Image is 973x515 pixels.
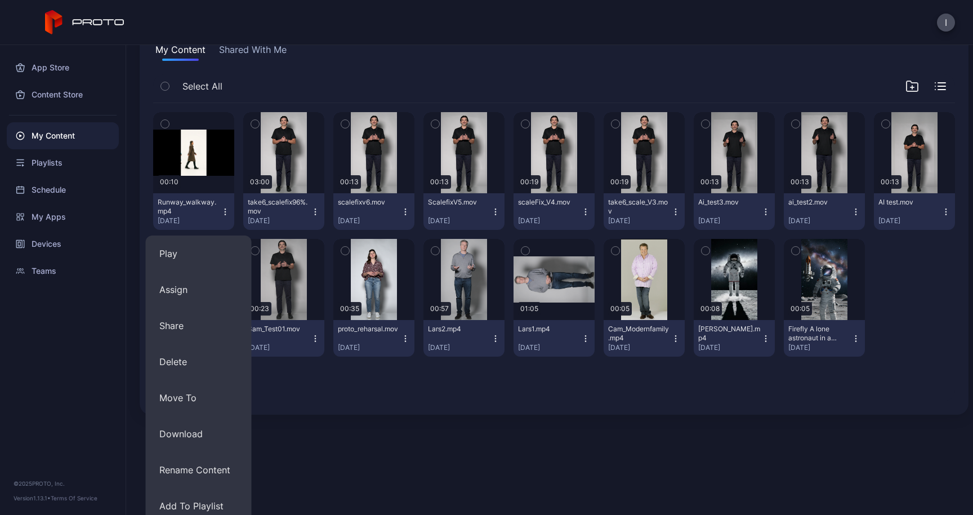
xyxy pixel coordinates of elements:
button: Runway_walkway.mp4[DATE] [153,193,234,230]
a: Teams [7,257,119,285]
div: [DATE] [428,343,491,352]
button: [PERSON_NAME].mp4[DATE] [694,320,775,357]
button: Assign [146,272,252,308]
button: Download [146,416,252,452]
div: [DATE] [248,343,311,352]
button: Lars2.mp4[DATE] [423,320,505,357]
button: Lars1.mp4[DATE] [514,320,595,357]
a: Content Store [7,81,119,108]
div: proto_reharsal.mov [338,325,400,334]
div: Lars1.mp4 [518,325,580,334]
div: [DATE] [608,216,671,225]
div: take6_scale_V3.mov [608,198,670,216]
button: AI test.mov[DATE] [874,193,955,230]
div: Cam_Modernfamily.mp4 [608,325,670,343]
button: Ai_test3.mov[DATE] [694,193,775,230]
button: My Content [153,43,208,61]
div: [DATE] [518,216,581,225]
a: My Content [7,122,119,149]
a: Schedule [7,176,119,203]
div: [DATE] [248,216,311,225]
span: Select All [182,79,222,93]
div: Lars_No_Motion.mp4 [698,325,760,343]
div: scalefixv6.mov [338,198,400,207]
button: Cam_Modernfamily.mp4[DATE] [604,320,685,357]
button: I [937,14,955,32]
span: Version 1.13.1 • [14,495,51,501]
a: App Store [7,54,119,81]
div: © 2025 PROTO, Inc. [14,479,112,488]
button: ScalefixV5.mov[DATE] [423,193,505,230]
a: Devices [7,230,119,257]
div: Lars2.mp4 [428,325,490,334]
div: [DATE] [878,216,941,225]
button: Share [146,308,252,344]
button: scalefixv6.mov[DATE] [333,193,414,230]
button: take6_scale_V3.mov[DATE] [604,193,685,230]
div: AI test.mov [878,198,940,207]
button: Delete [146,344,252,380]
div: [DATE] [428,216,491,225]
div: Sam_Test01.mov [248,325,310,334]
button: Shared With Me [217,43,289,61]
div: Ai_test3.mov [698,198,760,207]
button: scaleFix_V4.mov[DATE] [514,193,595,230]
button: Rename Content [146,452,252,488]
div: [DATE] [518,343,581,352]
a: My Apps [7,203,119,230]
div: [DATE] [338,343,401,352]
div: [DATE] [788,216,851,225]
div: [DATE] [158,216,221,225]
div: [DATE] [698,216,761,225]
button: take6_scalefix96%.mov[DATE] [243,193,324,230]
div: Runway_walkway.mp4 [158,198,220,216]
button: ai_test2.mov[DATE] [784,193,865,230]
div: [DATE] [788,343,851,352]
button: Play [146,236,252,272]
div: [DATE] [698,343,761,352]
button: Sam_Test01.mov[DATE] [243,320,324,357]
a: Playlists [7,149,119,176]
div: ai_test2.mov [788,198,850,207]
div: take6_scalefix96%.mov [248,198,310,216]
div: [DATE] [338,216,401,225]
div: [DATE] [608,343,671,352]
button: proto_reharsal.mov[DATE] [333,320,414,357]
button: Firefly A lone astronaut in a modern white space suit stands on the moon's surface, his visor dis... [784,320,865,357]
div: scaleFix_V4.mov [518,198,580,207]
button: Move To [146,380,252,416]
div: ScalefixV5.mov [428,198,490,207]
div: Firefly A lone astronaut in a modern white space suit stands on the moon's surface, his visor dis... [788,325,850,343]
a: Terms Of Service [51,495,97,501]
